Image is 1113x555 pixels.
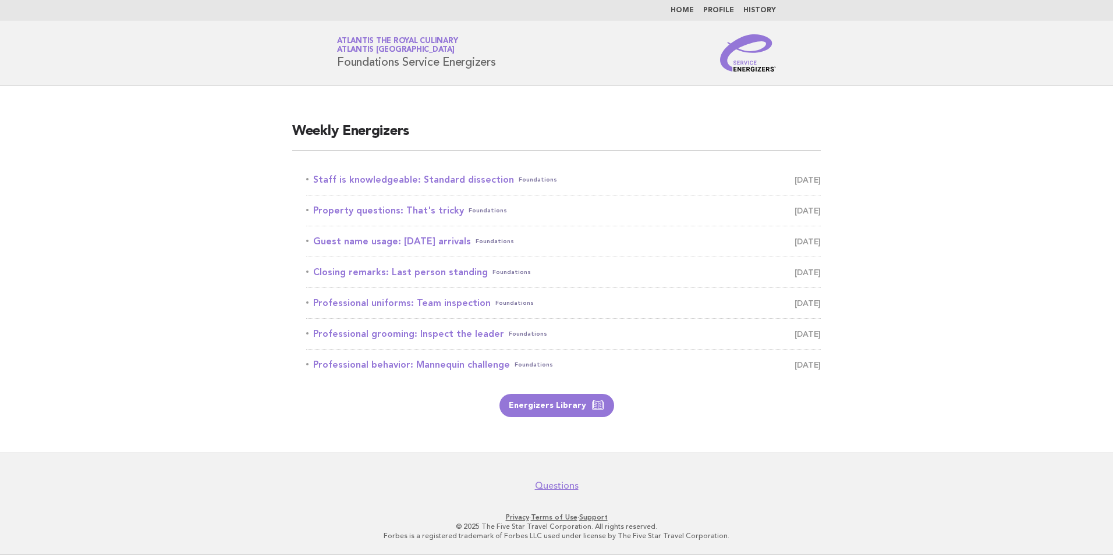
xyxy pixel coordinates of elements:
[519,172,557,188] span: Foundations
[306,357,821,373] a: Professional behavior: Mannequin challengeFoundations [DATE]
[499,394,614,417] a: Energizers Library
[200,531,913,540] p: Forbes is a registered trademark of Forbes LLC used under license by The Five Star Travel Corpora...
[795,295,821,311] span: [DATE]
[795,264,821,280] span: [DATE]
[671,7,694,14] a: Home
[579,513,608,521] a: Support
[720,34,776,72] img: Service Energizers
[795,326,821,342] span: [DATE]
[531,513,577,521] a: Terms of Use
[292,122,821,151] h2: Weekly Energizers
[795,357,821,373] span: [DATE]
[535,480,579,492] a: Questions
[795,233,821,250] span: [DATE]
[306,233,821,250] a: Guest name usage: [DATE] arrivalsFoundations [DATE]
[743,7,776,14] a: History
[306,172,821,188] a: Staff is knowledgeable: Standard dissectionFoundations [DATE]
[703,7,734,14] a: Profile
[492,264,531,280] span: Foundations
[515,357,553,373] span: Foundations
[306,202,821,219] a: Property questions: That's trickyFoundations [DATE]
[495,295,534,311] span: Foundations
[306,295,821,311] a: Professional uniforms: Team inspectionFoundations [DATE]
[306,326,821,342] a: Professional grooming: Inspect the leaderFoundations [DATE]
[795,172,821,188] span: [DATE]
[506,513,529,521] a: Privacy
[200,513,913,522] p: · ·
[200,522,913,531] p: © 2025 The Five Star Travel Corporation. All rights reserved.
[795,202,821,219] span: [DATE]
[476,233,514,250] span: Foundations
[469,202,507,219] span: Foundations
[337,38,496,68] h1: Foundations Service Energizers
[509,326,547,342] span: Foundations
[337,47,455,54] span: Atlantis [GEOGRAPHIC_DATA]
[306,264,821,280] a: Closing remarks: Last person standingFoundations [DATE]
[337,37,458,54] a: Atlantis the Royal CulinaryAtlantis [GEOGRAPHIC_DATA]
